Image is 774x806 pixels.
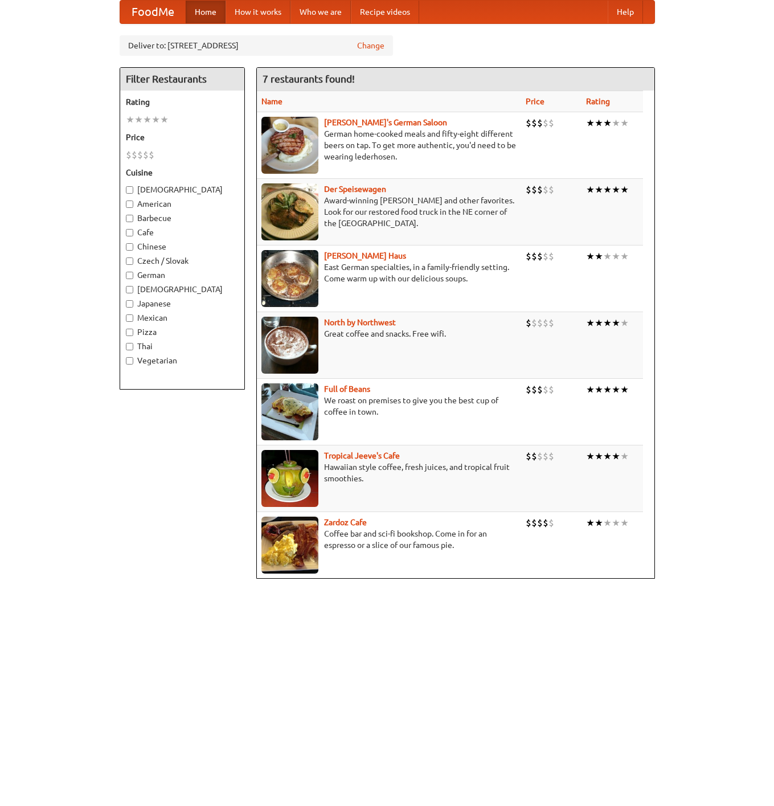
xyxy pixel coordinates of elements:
label: Chinese [126,241,239,252]
li: $ [548,250,554,263]
li: $ [548,517,554,529]
input: [DEMOGRAPHIC_DATA] [126,186,133,194]
li: ★ [612,317,620,329]
img: esthers.jpg [261,117,318,174]
a: Who we are [290,1,351,23]
li: $ [531,117,537,129]
li: $ [537,450,543,463]
li: $ [531,250,537,263]
label: Cafe [126,227,239,238]
b: North by Northwest [324,318,396,327]
li: ★ [603,250,612,263]
img: jeeves.jpg [261,450,318,507]
label: Barbecue [126,212,239,224]
li: $ [526,517,531,529]
li: $ [137,149,143,161]
div: Deliver to: [STREET_ADDRESS] [120,35,393,56]
label: Mexican [126,312,239,324]
p: Great coffee and snacks. Free wifi. [261,328,517,339]
li: ★ [612,517,620,529]
a: Tropical Jeeve's Cafe [324,451,400,460]
input: Pizza [126,329,133,336]
li: ★ [595,450,603,463]
input: Vegetarian [126,357,133,365]
li: $ [531,383,537,396]
p: Coffee bar and sci-fi bookshop. Come in for an espresso or a slice of our famous pie. [261,528,517,551]
label: Thai [126,341,239,352]
p: East German specialties, in a family-friendly setting. Come warm up with our delicious soups. [261,261,517,284]
a: FoodMe [120,1,186,23]
li: ★ [603,183,612,196]
label: American [126,198,239,210]
li: $ [531,450,537,463]
label: Pizza [126,326,239,338]
a: Home [186,1,226,23]
label: Vegetarian [126,355,239,366]
li: $ [548,383,554,396]
a: Full of Beans [324,384,370,394]
li: $ [543,450,548,463]
h5: Rating [126,96,239,108]
li: ★ [612,117,620,129]
li: $ [537,117,543,129]
li: ★ [160,113,169,126]
input: Thai [126,343,133,350]
img: zardoz.jpg [261,517,318,574]
li: $ [548,317,554,329]
input: Cafe [126,229,133,236]
img: kohlhaus.jpg [261,250,318,307]
li: ★ [595,117,603,129]
li: ★ [586,517,595,529]
li: ★ [603,383,612,396]
h4: Filter Restaurants [120,68,244,91]
li: $ [543,317,548,329]
li: ★ [620,517,629,529]
li: ★ [586,117,595,129]
li: $ [126,149,132,161]
b: [PERSON_NAME]'s German Saloon [324,118,447,127]
li: ★ [586,383,595,396]
li: ★ [620,317,629,329]
p: We roast on premises to give you the best cup of coffee in town. [261,395,517,418]
li: $ [526,117,531,129]
label: German [126,269,239,281]
b: Der Speisewagen [324,185,386,194]
a: Help [608,1,643,23]
a: Zardoz Cafe [324,518,367,527]
p: Award-winning [PERSON_NAME] and other favorites. Look for our restored food truck in the NE corne... [261,195,517,229]
li: $ [531,317,537,329]
li: $ [526,250,531,263]
li: $ [526,183,531,196]
p: German home-cooked meals and fifty-eight different beers on tap. To get more authentic, you'd nee... [261,128,517,162]
li: ★ [595,517,603,529]
li: $ [537,517,543,529]
li: $ [531,517,537,529]
b: [PERSON_NAME] Haus [324,251,406,260]
li: ★ [134,113,143,126]
li: $ [543,117,548,129]
li: $ [537,383,543,396]
li: ★ [620,450,629,463]
a: Rating [586,97,610,106]
p: Hawaiian style coffee, fresh juices, and tropical fruit smoothies. [261,461,517,484]
input: Mexican [126,314,133,322]
input: Czech / Slovak [126,257,133,265]
li: ★ [595,183,603,196]
img: speisewagen.jpg [261,183,318,240]
input: [DEMOGRAPHIC_DATA] [126,286,133,293]
li: ★ [595,383,603,396]
li: $ [132,149,137,161]
input: Barbecue [126,215,133,222]
li: ★ [612,450,620,463]
img: north.jpg [261,317,318,374]
h5: Cuisine [126,167,239,178]
li: $ [543,383,548,396]
li: $ [543,250,548,263]
li: $ [548,117,554,129]
ng-pluralize: 7 restaurants found! [263,73,355,84]
a: Price [526,97,544,106]
input: Japanese [126,300,133,308]
li: ★ [620,250,629,263]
